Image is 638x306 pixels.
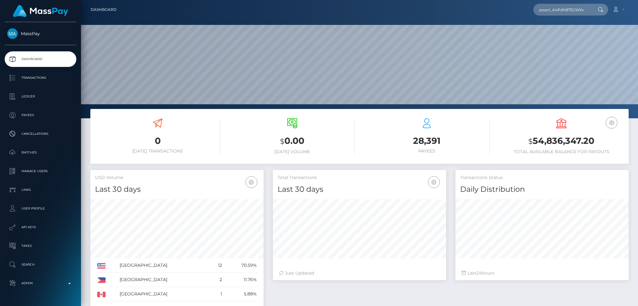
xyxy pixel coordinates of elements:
[13,5,68,17] img: MassPay Logo
[7,148,74,157] p: Batches
[117,258,209,273] td: [GEOGRAPHIC_DATA]
[7,204,74,213] p: User Profile
[533,4,592,16] input: Search...
[477,270,482,276] span: 24
[5,126,76,142] a: Cancellations
[364,135,489,147] h3: 28,391
[224,258,259,273] td: 70.59%
[224,273,259,287] td: 11.76%
[91,3,117,16] a: Dashboard
[230,135,355,148] h3: 0.00
[97,263,106,269] img: US.png
[5,275,76,291] a: Admin
[97,277,106,283] img: PH.png
[278,184,441,195] h4: Last 30 days
[209,258,224,273] td: 12
[364,148,489,154] h6: Payees
[279,270,440,276] div: Just Updated
[5,89,76,104] a: Ledger
[7,279,74,288] p: Admin
[7,241,74,251] p: Taxes
[280,137,284,146] small: $
[97,292,106,297] img: CA.png
[499,149,624,154] h6: Total Available Balance for Payouts
[7,167,74,176] p: Manage Users
[499,135,624,148] h3: 54,836,347.20
[462,270,622,276] div: Last hours
[7,54,74,64] p: Dashboard
[7,73,74,82] p: Transactions
[5,201,76,216] a: User Profile
[7,92,74,101] p: Ledger
[5,70,76,86] a: Transactions
[7,28,18,39] img: MassPay
[95,184,259,195] h4: Last 30 days
[5,107,76,123] a: Payees
[7,111,74,120] p: Payees
[224,287,259,301] td: 5.88%
[5,163,76,179] a: Manage Users
[117,273,209,287] td: [GEOGRAPHIC_DATA]
[95,175,259,181] h5: USD Volume
[5,257,76,272] a: Search
[7,129,74,139] p: Cancellations
[460,175,624,181] h5: Transactions Status
[528,137,533,146] small: $
[7,223,74,232] p: API Keys
[95,148,220,154] h6: [DATE] Transactions
[5,238,76,254] a: Taxes
[117,287,209,301] td: [GEOGRAPHIC_DATA]
[460,184,624,195] h4: Daily Distribution
[7,260,74,269] p: Search
[7,185,74,195] p: Links
[5,182,76,198] a: Links
[5,145,76,160] a: Batches
[5,31,76,36] span: MassPay
[209,273,224,287] td: 2
[5,219,76,235] a: API Keys
[209,287,224,301] td: 1
[230,149,355,154] h6: [DATE] Volume
[95,135,220,147] h3: 0
[5,51,76,67] a: Dashboard
[278,175,441,181] h5: Total Transactions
